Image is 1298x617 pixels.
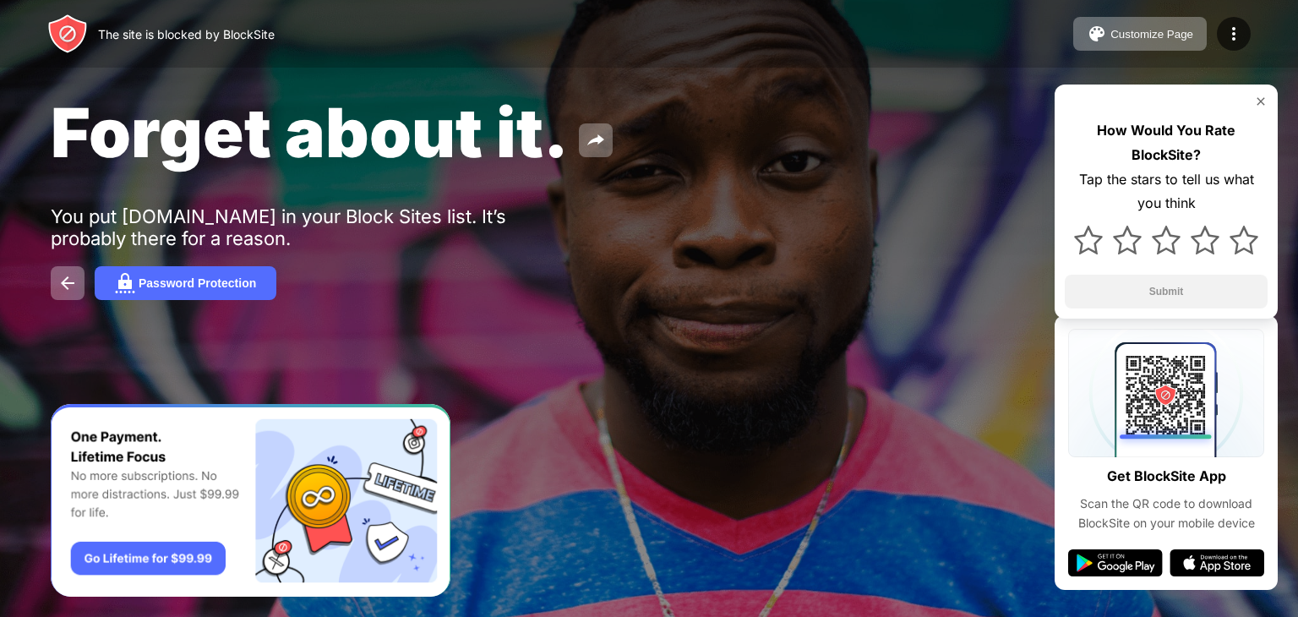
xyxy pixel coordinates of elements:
img: back.svg [57,273,78,293]
img: star.svg [1152,226,1181,254]
div: Customize Page [1110,28,1193,41]
div: Get BlockSite App [1107,464,1226,489]
div: The site is blocked by BlockSite [98,27,275,41]
span: Forget about it. [51,91,569,173]
img: qrcode.svg [1068,329,1264,457]
img: pallet.svg [1087,24,1107,44]
button: Password Protection [95,266,276,300]
img: google-play.svg [1068,549,1163,576]
img: rate-us-close.svg [1254,95,1268,108]
div: Scan the QR code to download BlockSite on your mobile device [1068,494,1264,532]
div: Tap the stars to tell us what you think [1065,167,1268,216]
button: Submit [1065,275,1268,308]
img: star.svg [1230,226,1258,254]
img: star.svg [1191,226,1219,254]
iframe: Banner [51,404,450,598]
img: password.svg [115,273,135,293]
button: Customize Page [1073,17,1207,51]
img: star.svg [1074,226,1103,254]
img: share.svg [586,130,606,150]
div: You put [DOMAIN_NAME] in your Block Sites list. It’s probably there for a reason. [51,205,573,249]
img: app-store.svg [1170,549,1264,576]
div: Password Protection [139,276,256,290]
img: header-logo.svg [47,14,88,54]
img: star.svg [1113,226,1142,254]
div: How Would You Rate BlockSite? [1065,118,1268,167]
img: menu-icon.svg [1224,24,1244,44]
